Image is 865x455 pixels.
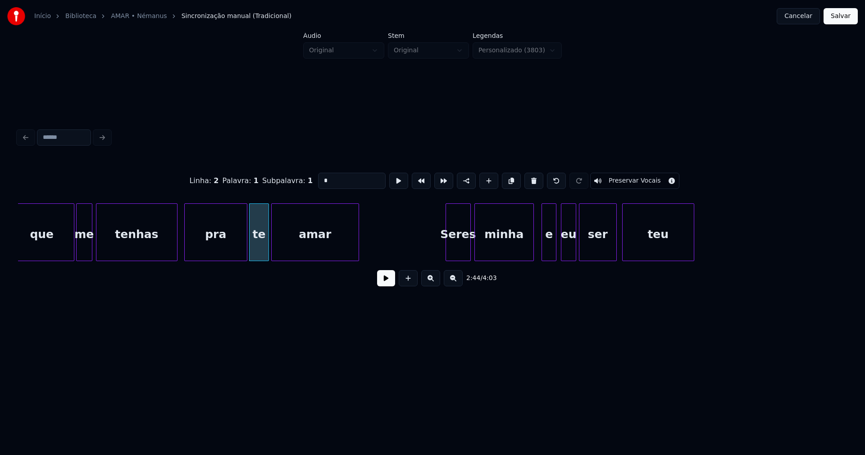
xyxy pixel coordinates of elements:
div: / [466,274,488,283]
img: youka [7,7,25,25]
button: Cancelar [777,8,820,24]
div: Linha : [189,175,219,186]
span: 4:03 [483,274,496,283]
button: Salvar [824,8,858,24]
span: 2:44 [466,274,480,283]
a: Biblioteca [65,12,96,21]
span: Sincronização manual (Tradicional) [182,12,291,21]
span: 1 [308,176,313,185]
label: Áudio [303,32,384,39]
label: Legendas [473,32,562,39]
a: AMAR • Némanus [111,12,167,21]
button: Toggle [590,173,679,189]
span: 2 [214,176,219,185]
div: Subpalavra : [262,175,313,186]
nav: breadcrumb [34,12,291,21]
a: Início [34,12,51,21]
label: Stem [388,32,469,39]
div: Palavra : [222,175,258,186]
span: 1 [254,176,259,185]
